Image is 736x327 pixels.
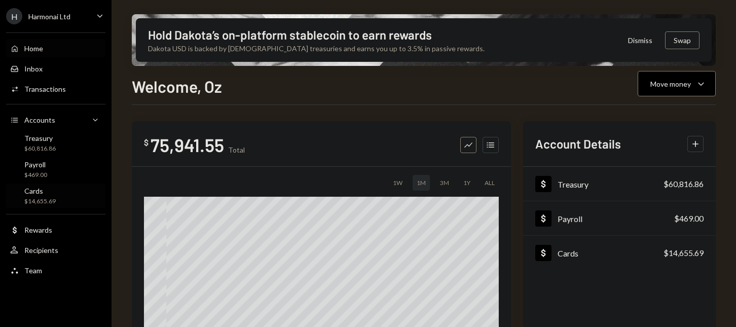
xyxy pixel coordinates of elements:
[674,212,704,225] div: $469.00
[459,175,474,191] div: 1Y
[6,80,105,98] a: Transactions
[144,137,149,148] div: $
[558,248,578,258] div: Cards
[6,241,105,259] a: Recipients
[558,214,582,224] div: Payroll
[6,221,105,239] a: Rewards
[24,85,66,93] div: Transactions
[24,116,55,124] div: Accounts
[24,187,56,195] div: Cards
[389,175,407,191] div: 1W
[24,197,56,206] div: $14,655.69
[6,261,105,279] a: Team
[228,146,245,154] div: Total
[132,76,222,96] h1: Welcome, Oz
[523,167,716,201] a: Treasury$60,816.86
[148,26,432,43] div: Hold Dakota’s on-platform stablecoin to earn rewards
[24,44,43,53] div: Home
[6,111,105,129] a: Accounts
[6,39,105,57] a: Home
[24,134,56,142] div: Treasury
[664,178,704,190] div: $60,816.86
[148,43,485,54] div: Dakota USD is backed by [DEMOGRAPHIC_DATA] treasuries and earns you up to 3.5% in passive rewards.
[24,246,58,255] div: Recipients
[28,12,70,21] div: Harmonai Ltd
[413,175,430,191] div: 1M
[24,144,56,153] div: $60,816.86
[665,31,700,49] button: Swap
[151,133,224,156] div: 75,941.55
[24,171,47,179] div: $469.00
[650,79,691,89] div: Move money
[523,236,716,270] a: Cards$14,655.69
[24,226,52,234] div: Rewards
[535,135,621,152] h2: Account Details
[6,131,105,155] a: Treasury$60,816.86
[24,266,42,275] div: Team
[6,8,22,24] div: H
[6,184,105,208] a: Cards$14,655.69
[638,71,716,96] button: Move money
[664,247,704,259] div: $14,655.69
[436,175,453,191] div: 3M
[615,28,665,52] button: Dismiss
[481,175,499,191] div: ALL
[6,157,105,181] a: Payroll$469.00
[6,59,105,78] a: Inbox
[523,201,716,235] a: Payroll$469.00
[24,64,43,73] div: Inbox
[24,160,47,169] div: Payroll
[558,179,588,189] div: Treasury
